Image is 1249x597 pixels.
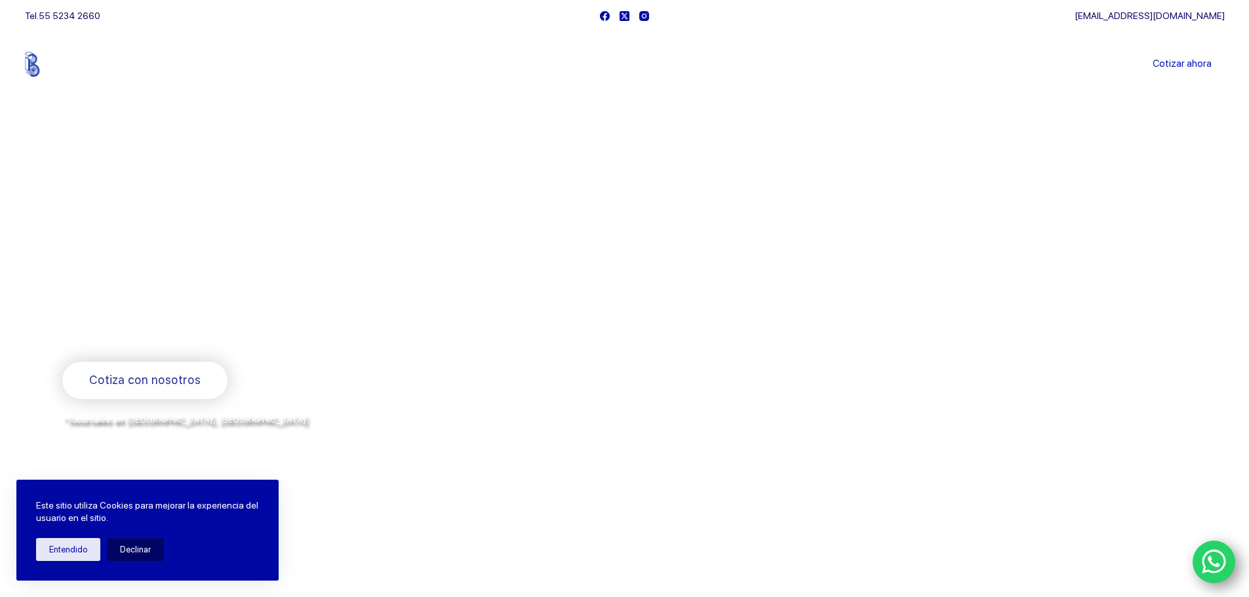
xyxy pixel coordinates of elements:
a: WhatsApp [1193,541,1236,584]
span: Rodamientos y refacciones industriales [62,328,321,344]
span: Bienvenido a Balerytodo® [62,195,230,212]
span: *Sucursales en [GEOGRAPHIC_DATA], [GEOGRAPHIC_DATA] [62,415,306,425]
a: X (Twitter) [620,11,629,21]
nav: Menu Principal [470,31,779,97]
a: Instagram [639,11,649,21]
a: Facebook [600,11,610,21]
button: Entendido [36,538,100,561]
span: Tel. [25,10,100,21]
a: Cotiza con nosotros [62,362,228,399]
span: y envíos a todo [GEOGRAPHIC_DATA] por la paquetería de su preferencia [62,429,380,440]
img: Balerytodo [25,52,107,77]
a: Cotizar ahora [1140,51,1225,77]
button: Declinar [107,538,164,561]
a: [EMAIL_ADDRESS][DOMAIN_NAME] [1075,10,1225,21]
span: Cotiza con nosotros [89,371,201,390]
a: 55 5234 2660 [39,10,100,21]
span: Somos los doctores de la industria [62,223,536,314]
p: Este sitio utiliza Cookies para mejorar la experiencia del usuario en el sitio. [36,499,259,525]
